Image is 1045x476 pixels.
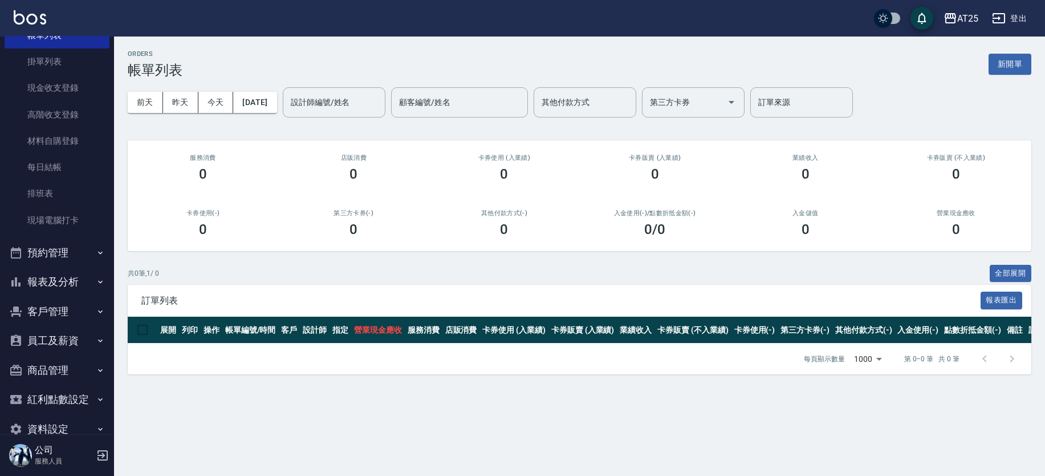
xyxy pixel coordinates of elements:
[198,92,234,113] button: 今天
[222,317,279,344] th: 帳單編號/時間
[5,180,109,207] a: 排班表
[849,344,886,374] div: 1000
[894,209,1018,217] h2: 營業現金應收
[233,92,277,113] button: [DATE]
[651,166,659,182] h3: 0
[910,7,933,30] button: save
[349,221,357,237] h3: 0
[5,49,109,75] a: 掛單列表
[832,317,895,344] th: 其他付款方式(-)
[5,356,109,385] button: 商品管理
[349,166,357,182] h3: 0
[179,317,201,344] th: 列印
[593,154,716,162] h2: 卡券販賣 (入業績)
[405,317,442,344] th: 服務消費
[141,295,981,306] span: 訂單列表
[35,445,93,456] h5: 公司
[952,221,960,237] h3: 0
[500,166,508,182] h3: 0
[744,154,867,162] h2: 業績收入
[593,209,716,217] h2: 入金使用(-) /點數折抵金額(-)
[442,317,480,344] th: 店販消費
[941,317,1004,344] th: 點數折抵金額(-)
[744,209,867,217] h2: 入金儲值
[802,221,810,237] h3: 0
[201,317,222,344] th: 操作
[644,221,665,237] h3: 0 /0
[981,295,1023,305] a: 報表匯出
[989,54,1031,75] button: 新開單
[952,166,960,182] h3: 0
[5,102,109,128] a: 高階收支登錄
[5,267,109,297] button: 報表及分析
[5,238,109,268] button: 預約管理
[500,221,508,237] h3: 0
[442,154,566,162] h2: 卡券使用 (入業績)
[989,58,1031,69] a: 新開單
[157,317,179,344] th: 展開
[904,354,959,364] p: 第 0–0 筆 共 0 筆
[128,92,163,113] button: 前天
[5,128,109,154] a: 材料自購登錄
[895,317,942,344] th: 入金使用(-)
[5,75,109,101] a: 現金收支登錄
[5,297,109,326] button: 客戶管理
[990,265,1032,283] button: 全部展開
[278,317,300,344] th: 客戶
[128,50,182,58] h2: ORDERS
[199,221,207,237] h3: 0
[617,317,654,344] th: 業績收入
[442,209,566,217] h2: 其他付款方式(-)
[199,166,207,182] h3: 0
[894,154,1018,162] h2: 卡券販賣 (不入業績)
[804,354,845,364] p: 每頁顯示數量
[5,414,109,444] button: 資料設定
[1004,317,1026,344] th: 備註
[141,154,265,162] h3: 服務消費
[722,93,741,111] button: Open
[957,11,978,26] div: AT25
[300,317,330,344] th: 設計師
[9,444,32,467] img: Person
[548,317,617,344] th: 卡券販賣 (入業績)
[987,8,1031,29] button: 登出
[330,317,351,344] th: 指定
[5,326,109,356] button: 員工及薪資
[5,154,109,180] a: 每日結帳
[128,268,159,279] p: 共 0 筆, 1 / 0
[292,209,415,217] h2: 第三方卡券(-)
[292,154,415,162] h2: 店販消費
[141,209,265,217] h2: 卡券使用(-)
[479,317,548,344] th: 卡券使用 (入業績)
[778,317,832,344] th: 第三方卡券(-)
[14,10,46,25] img: Logo
[981,292,1023,309] button: 報表匯出
[731,317,778,344] th: 卡券使用(-)
[802,166,810,182] h3: 0
[654,317,731,344] th: 卡券販賣 (不入業績)
[5,385,109,414] button: 紅利點數設定
[163,92,198,113] button: 昨天
[35,456,93,466] p: 服務人員
[128,62,182,78] h3: 帳單列表
[939,7,983,30] button: AT25
[5,207,109,233] a: 現場電腦打卡
[351,317,405,344] th: 營業現金應收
